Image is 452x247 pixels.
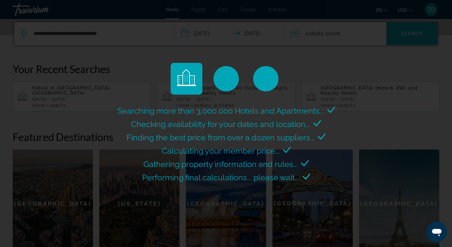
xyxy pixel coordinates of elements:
[127,133,315,142] span: Finding the best price from over a dozen suppliers...
[117,106,324,116] span: Searching more than 3,000,000 Hotels and Apartments...
[427,222,447,242] iframe: Button to launch messaging window
[162,146,280,156] span: Calculating your member price...
[142,173,299,182] span: Performing final calculations... please wait...
[131,119,310,129] span: Checking availability for your dates and location...
[143,159,298,169] span: Gathering property information and rules...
